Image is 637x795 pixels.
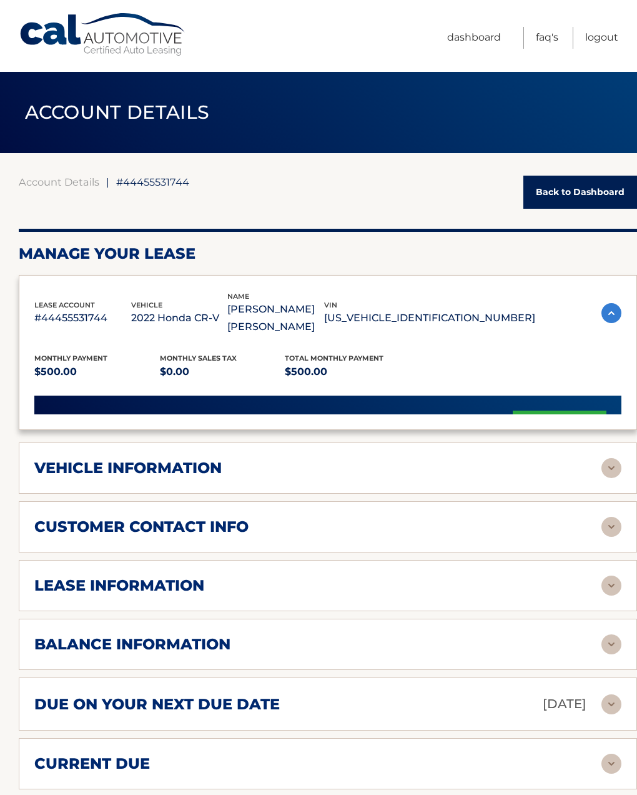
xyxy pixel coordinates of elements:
[285,354,383,362] span: Total Monthly Payment
[19,12,187,57] a: Cal Automotive
[601,754,621,774] img: accordion-rest.svg
[227,301,324,336] p: [PERSON_NAME] [PERSON_NAME]
[34,363,160,381] p: $500.00
[34,354,107,362] span: Monthly Payment
[34,754,150,773] h2: current due
[585,27,618,49] a: Logout
[34,301,95,309] span: lease account
[131,309,228,327] p: 2022 Honda CR-V
[601,576,621,596] img: accordion-rest.svg
[447,27,501,49] a: Dashboard
[160,354,237,362] span: Monthly sales Tax
[34,576,204,595] h2: lease information
[536,27,558,49] a: FAQ's
[34,459,222,477] h2: vehicle information
[601,517,621,537] img: accordion-rest.svg
[131,301,162,309] span: vehicle
[106,176,109,188] span: |
[34,695,280,714] h2: due on your next due date
[601,303,621,323] img: accordion-active.svg
[67,412,302,428] span: vehicle is not enrolled for autopay
[34,635,230,654] h2: balance information
[513,411,606,444] a: set up autopay
[160,363,285,381] p: $0.00
[227,292,249,301] span: name
[523,176,637,209] a: Back to Dashboard
[19,176,99,188] a: Account Details
[116,176,189,188] span: #44455531744
[324,301,337,309] span: vin
[19,244,637,263] h2: Manage Your Lease
[324,309,535,327] p: [US_VEHICLE_IDENTIFICATION_NUMBER]
[601,458,621,478] img: accordion-rest.svg
[25,101,210,124] span: ACCOUNT DETAILS
[601,634,621,654] img: accordion-rest.svg
[543,693,586,715] p: [DATE]
[34,517,249,536] h2: customer contact info
[285,363,410,381] p: $500.00
[34,309,131,327] p: #44455531744
[601,694,621,714] img: accordion-rest.svg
